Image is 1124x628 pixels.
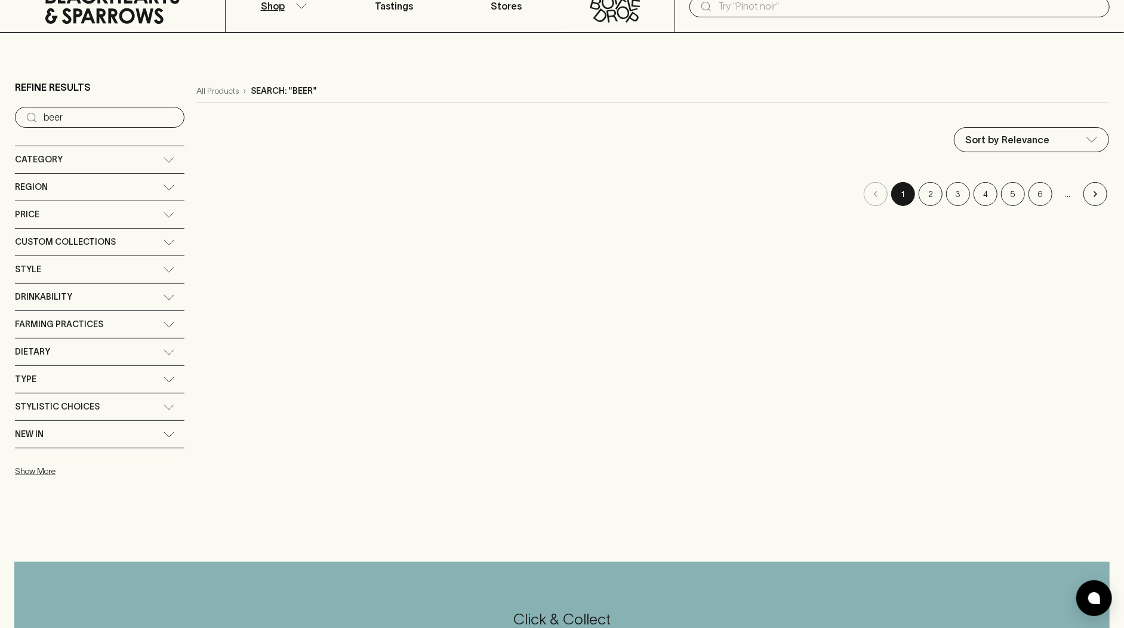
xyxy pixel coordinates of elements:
[946,182,970,206] button: Go to page 3
[1088,592,1100,604] img: bubble-icon
[15,344,50,359] span: Dietary
[251,85,317,97] p: Search: "beer"
[919,182,943,206] button: Go to page 2
[15,366,184,393] div: Type
[15,80,91,94] p: Refine Results
[15,284,184,310] div: Drinkability
[15,338,184,365] div: Dietary
[954,128,1108,152] div: Sort by Relevance
[974,182,997,206] button: Go to page 4
[15,207,39,222] span: Price
[15,262,41,277] span: Style
[196,85,239,97] a: All Products
[1083,182,1107,206] button: Go to next page
[15,146,184,173] div: Category
[244,85,246,97] p: ›
[15,317,103,332] span: Farming Practices
[15,152,63,167] span: Category
[15,421,184,448] div: New In
[1001,182,1025,206] button: Go to page 5
[15,174,184,201] div: Region
[15,290,72,304] span: Drinkability
[15,372,36,387] span: Type
[15,256,184,283] div: Style
[15,311,184,338] div: Farming Practices
[15,180,48,195] span: Region
[1056,182,1080,206] div: …
[44,108,175,127] input: Try “Pinot noir”
[15,201,184,228] div: Price
[196,182,1109,206] nav: pagination navigation
[891,182,915,206] button: page 1
[965,133,1049,147] p: Sort by Relevance
[1028,182,1052,206] button: Go to page 6
[15,229,184,255] div: Custom Collections
[15,427,44,442] span: New In
[15,399,100,414] span: Stylistic Choices
[15,235,116,250] span: Custom Collections
[15,459,171,484] button: Show More
[15,393,184,420] div: Stylistic Choices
